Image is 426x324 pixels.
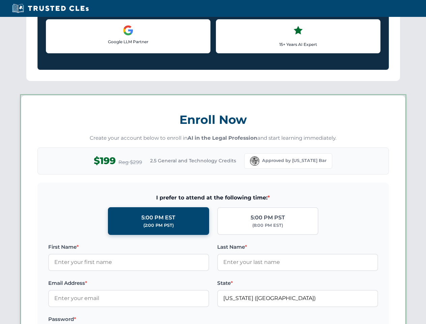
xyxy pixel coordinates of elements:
div: 5:00 PM PST [251,213,285,222]
span: Reg $299 [118,158,142,166]
div: 5:00 PM EST [141,213,175,222]
strong: AI in the Legal Profession [188,135,257,141]
input: Enter your email [48,290,209,307]
div: (2:00 PM PST) [143,222,174,229]
label: Last Name [217,243,378,251]
span: Approved by [US_STATE] Bar [262,157,326,164]
span: I prefer to attend at the following time: [48,193,378,202]
p: Google LLM Partner [52,38,205,45]
h3: Enroll Now [37,109,389,130]
img: Google [123,25,134,36]
label: Password [48,315,209,323]
p: 15+ Years AI Expert [222,41,375,48]
img: Florida Bar [250,156,259,166]
label: Email Address [48,279,209,287]
span: 2.5 General and Technology Credits [150,157,236,164]
label: State [217,279,378,287]
input: Florida (FL) [217,290,378,307]
div: (8:00 PM EST) [252,222,283,229]
span: $199 [94,153,116,168]
p: Create your account below to enroll in and start learning immediately. [37,134,389,142]
input: Enter your last name [217,254,378,271]
img: Trusted CLEs [10,3,91,13]
input: Enter your first name [48,254,209,271]
label: First Name [48,243,209,251]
